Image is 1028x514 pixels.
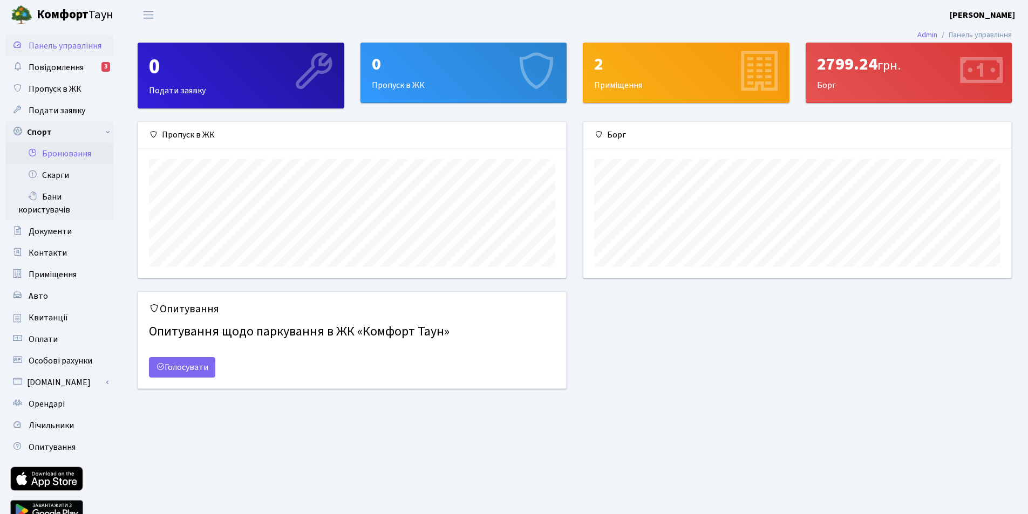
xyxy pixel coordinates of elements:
h4: Опитування щодо паркування в ЖК «Комфорт Таун» [149,320,555,344]
a: [DOMAIN_NAME] [5,372,113,393]
a: Панель управління [5,35,113,57]
a: Контакти [5,242,113,264]
div: Борг [806,43,1012,102]
a: 0Подати заявку [138,43,344,108]
b: [PERSON_NAME] [950,9,1015,21]
nav: breadcrumb [901,24,1028,46]
a: Спорт [5,121,113,143]
a: 2Приміщення [583,43,789,103]
div: 2 [594,54,778,74]
a: Лічильники [5,415,113,436]
a: Квитанції [5,307,113,328]
span: Контакти [29,247,67,259]
a: Скарги [5,165,113,186]
a: Голосувати [149,357,215,378]
span: Орендарі [29,398,65,410]
a: Подати заявку [5,100,113,121]
div: 3 [101,62,110,72]
a: Орендарі [5,393,113,415]
div: 0 [372,54,556,74]
div: 2799.24 [817,54,1001,74]
span: Подати заявку [29,105,85,116]
a: Документи [5,221,113,242]
span: Лічильники [29,420,74,431]
a: Оплати [5,328,113,350]
a: Особові рахунки [5,350,113,372]
span: Авто [29,290,48,302]
a: [PERSON_NAME] [950,9,1015,22]
div: Пропуск в ЖК [138,122,566,148]
a: Бани користувачів [5,186,113,221]
a: Авто [5,285,113,307]
b: Комфорт [37,6,88,23]
a: Приміщення [5,264,113,285]
div: Приміщення [583,43,789,102]
span: Квитанції [29,312,68,324]
span: Таун [37,6,113,24]
li: Панель управління [937,29,1012,41]
div: 0 [149,54,333,80]
span: Оплати [29,333,58,345]
div: Подати заявку [138,43,344,108]
span: Пропуск в ЖК [29,83,81,95]
a: Admin [917,29,937,40]
span: Панель управління [29,40,101,52]
a: Повідомлення3 [5,57,113,78]
span: Опитування [29,441,76,453]
span: Особові рахунки [29,355,92,367]
span: Повідомлення [29,61,84,73]
a: Опитування [5,436,113,458]
a: Пропуск в ЖК [5,78,113,100]
div: Пропуск в ЖК [361,43,567,102]
span: Приміщення [29,269,77,280]
button: Переключити навігацію [135,6,162,24]
div: Борг [583,122,1011,148]
img: logo.png [11,4,32,26]
span: грн. [877,56,901,75]
h5: Опитування [149,303,555,316]
a: Бронювання [5,143,113,165]
span: Документи [29,225,72,237]
a: 0Пропуск в ЖК [360,43,567,103]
